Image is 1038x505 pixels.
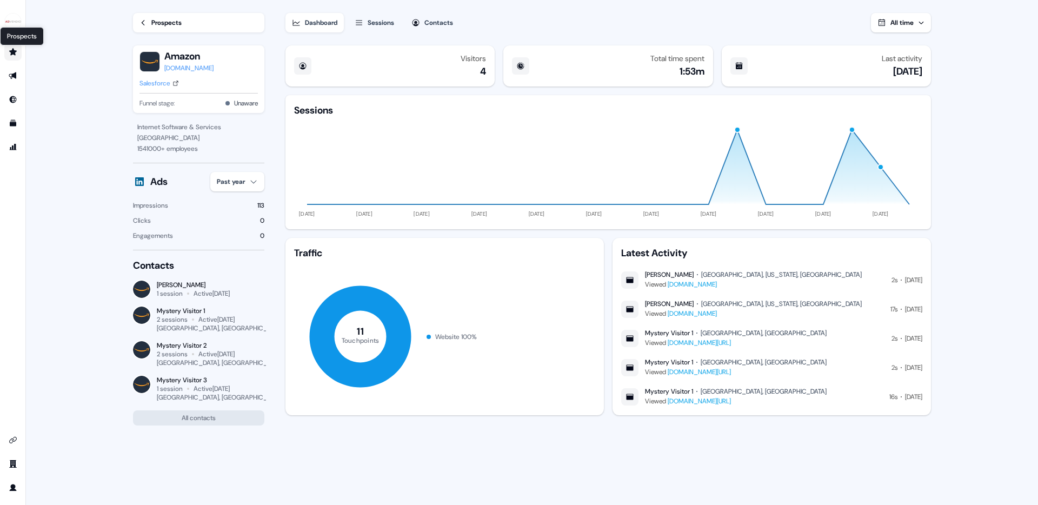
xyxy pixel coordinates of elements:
div: [GEOGRAPHIC_DATA], [GEOGRAPHIC_DATA] [157,324,284,333]
div: 16s [889,391,897,402]
a: [DOMAIN_NAME] [164,63,214,74]
div: Clicks [133,215,151,226]
div: 2 sessions [157,315,188,324]
div: Mystery Visitor 1 [645,387,693,396]
div: Sessions [368,17,394,28]
div: [GEOGRAPHIC_DATA], [GEOGRAPHIC_DATA] [157,358,284,367]
div: Viewed [645,279,862,290]
div: Viewed [645,367,827,377]
button: Amazon [164,50,214,63]
div: 4 [480,65,486,78]
a: [DOMAIN_NAME] [668,280,717,289]
a: Go to outbound experience [4,67,22,84]
div: [DATE] [905,391,922,402]
div: 1:53m [680,65,704,78]
button: All time [871,13,931,32]
div: Internet Software & Services [137,122,260,132]
a: Go to attribution [4,138,22,156]
div: Viewed [645,337,827,348]
tspan: [DATE] [815,210,831,217]
span: Funnel stage: [139,98,175,109]
div: 17s [890,304,897,315]
div: Prospects [151,17,182,28]
tspan: [DATE] [873,210,889,217]
a: [DOMAIN_NAME][URL] [668,368,731,376]
div: Viewed [645,308,862,319]
tspan: [DATE] [701,210,717,217]
div: [GEOGRAPHIC_DATA], [US_STATE], [GEOGRAPHIC_DATA] [701,300,862,308]
button: Sessions [348,13,401,32]
div: Active [DATE] [194,384,230,393]
tspan: [DATE] [356,210,372,217]
div: Website 100 % [435,331,477,342]
div: Salesforce [139,78,170,89]
a: Prospects [133,13,264,32]
div: Mystery Visitor 1 [645,358,693,367]
div: Viewed [645,396,827,407]
div: Mystery Visitor 2 [157,341,264,350]
button: All contacts [133,410,264,426]
div: 2s [891,333,897,344]
div: 1 session [157,384,183,393]
div: Total time spent [650,54,704,63]
div: [PERSON_NAME] [157,281,230,289]
div: [GEOGRAPHIC_DATA], [GEOGRAPHIC_DATA] [701,358,827,367]
div: [DATE] [905,304,922,315]
div: [PERSON_NAME] [645,300,694,308]
tspan: [DATE] [758,210,774,217]
div: [GEOGRAPHIC_DATA], [GEOGRAPHIC_DATA] [157,393,284,402]
a: [DOMAIN_NAME][URL] [668,397,731,406]
div: Traffic [294,247,595,260]
div: Mystery Visitor 1 [157,307,264,315]
tspan: [DATE] [299,210,315,217]
div: [GEOGRAPHIC_DATA], [GEOGRAPHIC_DATA] [701,387,827,396]
div: 2 sessions [157,350,188,358]
button: Past year [210,172,264,191]
div: 0 [260,215,264,226]
div: Visitors [461,54,486,63]
tspan: [DATE] [586,210,602,217]
div: [DATE] [905,362,922,373]
tspan: 11 [357,325,364,338]
div: Active [DATE] [198,350,235,358]
div: [GEOGRAPHIC_DATA] [137,132,260,143]
div: Active [DATE] [194,289,230,298]
div: [GEOGRAPHIC_DATA], [US_STATE], [GEOGRAPHIC_DATA] [701,270,862,279]
div: Dashboard [305,17,337,28]
a: Go to prospects [4,43,22,61]
tspan: [DATE] [471,210,488,217]
div: 2s [891,275,897,285]
a: [DOMAIN_NAME][URL] [668,338,731,347]
div: [GEOGRAPHIC_DATA], [GEOGRAPHIC_DATA] [701,329,827,337]
button: Contacts [405,13,460,32]
tspan: Touchpoints [342,336,380,344]
div: Contacts [424,17,453,28]
a: Go to templates [4,115,22,132]
div: Mystery Visitor 3 [157,376,264,384]
div: [DATE] [905,333,922,344]
div: Last activity [882,54,922,63]
tspan: [DATE] [643,210,660,217]
a: Go to profile [4,479,22,496]
div: [PERSON_NAME] [645,270,694,279]
div: Mystery Visitor 1 [645,329,693,337]
div: Active [DATE] [198,315,235,324]
span: All time [890,18,914,27]
div: 1 session [157,289,183,298]
div: 1541000 + employees [137,143,260,154]
div: Ads [150,175,168,188]
div: 0 [260,230,264,241]
div: Engagements [133,230,173,241]
a: Go to team [4,455,22,473]
a: [DOMAIN_NAME] [668,309,717,318]
div: 2s [891,362,897,373]
a: Go to integrations [4,431,22,449]
tspan: [DATE] [529,210,545,217]
div: Contacts [133,259,264,272]
div: [DATE] [905,275,922,285]
a: Go to Inbound [4,91,22,108]
a: Salesforce [139,78,179,89]
button: Dashboard [285,13,344,32]
div: Sessions [294,104,333,117]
